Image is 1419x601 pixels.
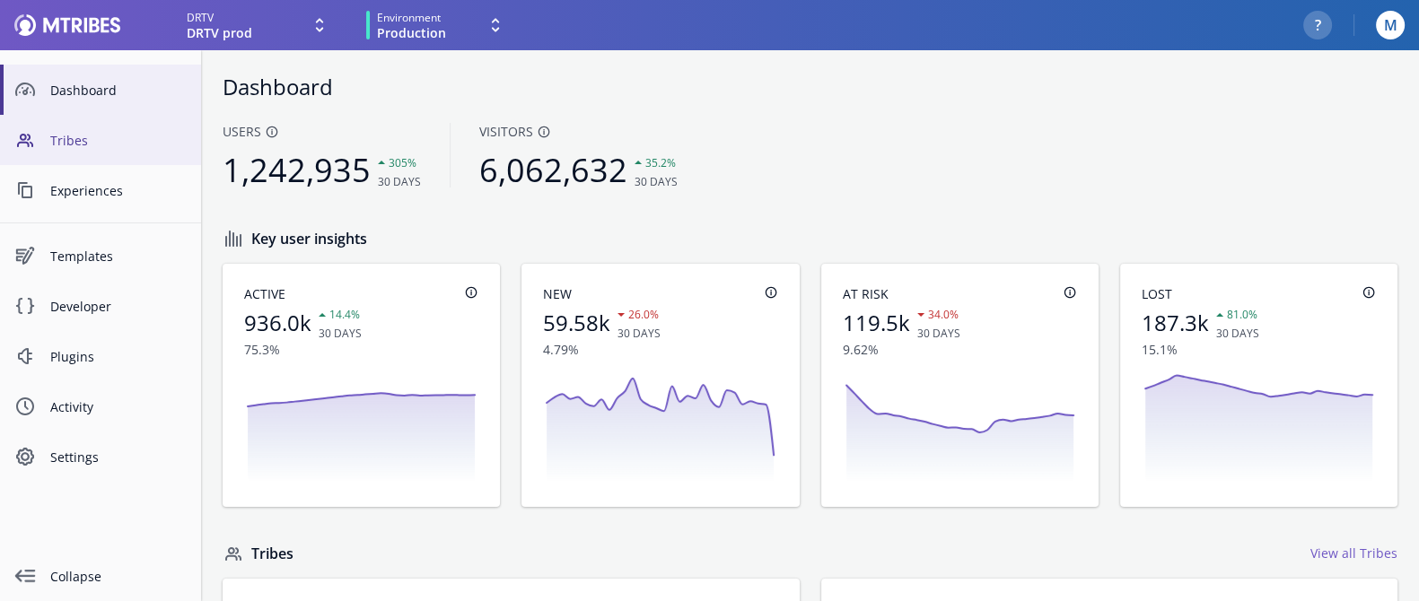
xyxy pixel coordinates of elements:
button: DRTVDRTV prod [187,10,330,40]
span: Plugins [50,347,187,366]
span: 119.5k [843,308,910,337]
span: 1,242,935 [223,148,371,192]
a: Tribes [251,544,293,563]
span: 6,062,632 [479,148,627,192]
svg: trend line [1142,367,1376,485]
svg: Bar Graph Symbol [223,228,244,249]
span: Settings [50,448,187,466]
button: EnvironmentProduction [366,9,512,41]
svg: Experiences Symbol [14,245,36,266]
span: 4.79% [543,341,661,359]
button: ? [1303,11,1332,39]
span: 30 days [618,326,661,341]
span: 30 days [1216,326,1259,341]
span: 59.58k [543,308,610,337]
svg: People Symbol [223,543,244,564]
h1: Dashboard [223,72,1397,101]
svg: Code Snippet Symbol [14,295,36,317]
span: DRTV [187,10,214,26]
span: 14.4% [319,307,360,322]
svg: down Arrowhead Symbol [910,304,932,326]
svg: info [1362,285,1376,300]
span: Dashboard [50,81,187,100]
svg: down Arrowhead Symbol [610,304,632,326]
svg: Dashboard Symbol [14,79,36,100]
span: 34.0% [917,307,959,322]
svg: info [265,125,279,139]
svg: trend line [244,367,478,485]
span: 15.1% [1142,341,1259,359]
svg: info [464,285,478,300]
span: 30 days [917,326,960,341]
span: 30 days [378,174,421,189]
span: Experiences [50,181,187,200]
svg: Time Symbol [14,396,36,417]
span: Activity [50,397,187,416]
a: View all Tribes [1310,544,1397,562]
button: M [1376,11,1405,39]
span: 35.2% [635,155,676,170]
svg: Expand drop down icon [309,14,330,36]
svg: info [764,285,778,300]
span: Tribes [50,131,187,150]
span: Collapse [50,567,187,586]
span: At Risk [843,285,960,303]
span: 75.3% [244,341,362,359]
span: New [543,285,661,303]
svg: info [537,125,551,139]
svg: Plugin Symbol [14,345,36,367]
span: 30 days [319,326,362,341]
span: 26.0% [618,307,659,322]
svg: Content Symbol [14,179,36,201]
svg: up Arrowhead Symbol [627,152,649,173]
span: Users [223,123,421,141]
span: Production [377,26,446,40]
span: 81.0% [1216,307,1257,322]
span: 305% [378,155,416,170]
span: Visitors [479,123,678,141]
span: DRTV prod [187,26,252,40]
svg: up Arrowhead Symbol [371,152,392,173]
svg: collapse [14,565,36,587]
span: Developer [50,297,187,316]
svg: Expand drop down icon [485,14,506,36]
span: Active [244,285,362,303]
svg: trend line [543,367,777,485]
span: Environment [377,10,441,26]
svg: up Arrowhead Symbol [1209,304,1231,326]
span: 187.3k [1142,308,1209,337]
svg: info [1063,285,1077,300]
span: 936.0k [244,308,311,337]
span: 9.62% [843,341,960,359]
span: 30 days [635,174,678,189]
svg: up Arrowhead Symbol [311,304,333,326]
svg: trend line [843,367,1077,485]
svg: Cog Symbol [14,446,36,467]
span: Templates [50,247,187,266]
h3: Key user insights [251,229,1397,248]
span: Lost [1142,285,1259,303]
svg: People Symbol [14,129,36,151]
